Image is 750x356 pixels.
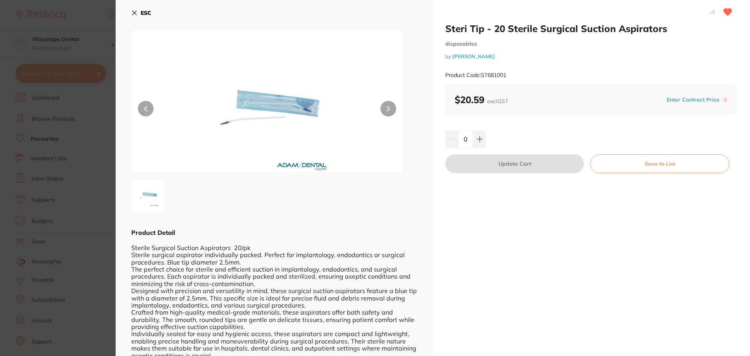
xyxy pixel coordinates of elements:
[186,49,348,172] img: MDAxLmpwZw
[141,9,151,16] b: ESC
[445,154,584,173] button: Update Cart
[131,6,151,20] button: ESC
[445,41,737,47] small: disposables
[664,96,722,104] button: Enter Contract Price
[452,53,495,59] a: [PERSON_NAME]
[445,23,737,34] h2: Steri Tip - 20 Sterile Surgical Suction Aspirators
[131,229,175,236] b: Product Detail
[590,154,729,173] button: Save to List
[445,54,737,59] small: by
[487,98,508,105] span: excl. GST
[722,97,728,103] label: i
[445,72,506,79] small: Product Code: ST681001
[134,182,162,210] img: MDAxLmpwZw
[455,94,508,106] b: $20.59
